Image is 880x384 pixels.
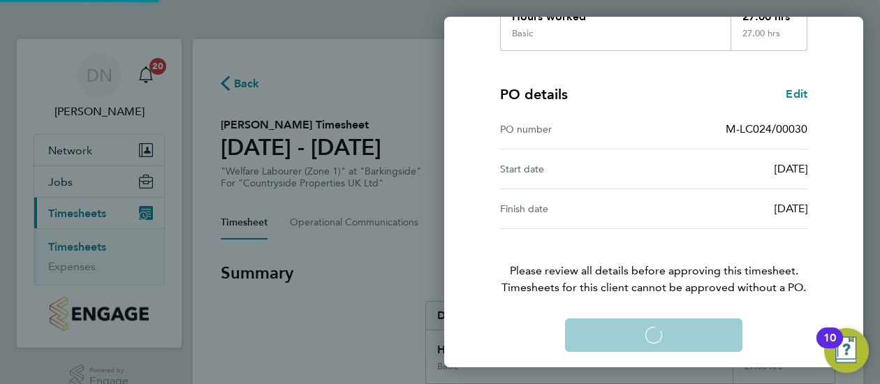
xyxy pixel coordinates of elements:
span: Edit [786,87,807,101]
div: [DATE] [654,200,807,217]
button: Open Resource Center, 10 new notifications [824,328,869,373]
div: [DATE] [654,161,807,177]
div: PO number [500,121,654,138]
span: M-LC024/00030 [726,122,807,135]
a: Edit [786,86,807,103]
h4: PO details [500,84,568,104]
div: 10 [823,338,836,356]
div: 27.00 hrs [731,28,807,50]
div: Start date [500,161,654,177]
p: Please review all details before approving this timesheet. [483,229,824,296]
div: Finish date [500,200,654,217]
span: Timesheets for this client cannot be approved without a PO. [483,279,824,296]
div: Basic [512,28,533,39]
